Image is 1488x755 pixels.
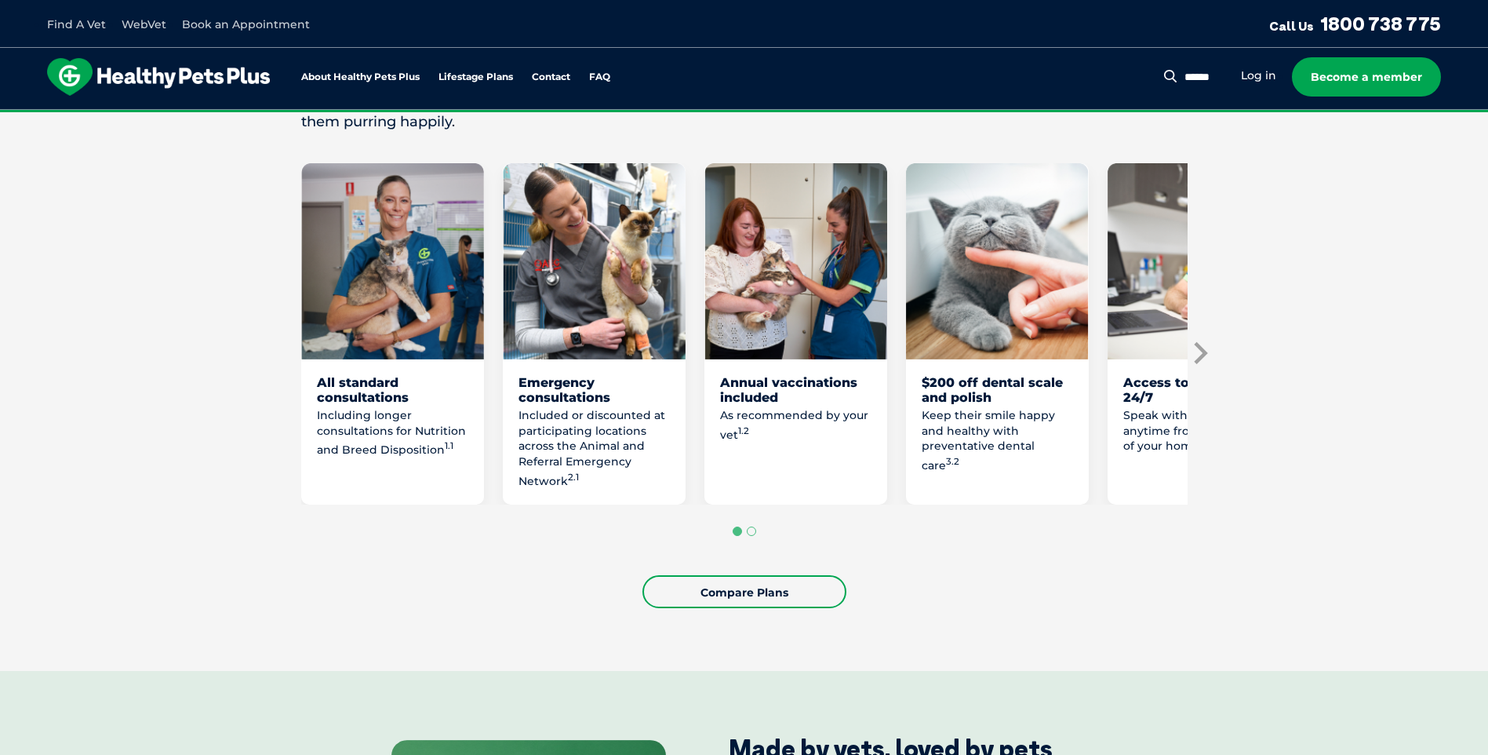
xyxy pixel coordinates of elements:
[1108,163,1290,505] li: 5 of 8
[1241,68,1276,83] a: Log in
[1123,375,1275,405] div: Access to WebVet 24/7
[532,72,570,82] a: Contact
[518,375,670,405] div: Emergency consultations
[301,163,484,505] li: 1 of 8
[1161,68,1181,84] button: Search
[589,72,610,82] a: FAQ
[503,163,686,505] li: 2 of 8
[733,527,742,536] button: Go to page 1
[720,375,871,405] div: Annual vaccinations included
[47,17,106,31] a: Find A Vet
[301,72,420,82] a: About Healthy Pets Plus
[946,456,959,467] sup: 3.2
[1188,341,1211,365] button: Next slide
[438,72,513,82] a: Lifestage Plans
[1269,18,1314,34] span: Call Us
[445,440,453,451] sup: 1.1
[747,527,756,536] button: Go to page 2
[451,110,1037,124] span: Proactive, preventative wellness program designed to keep your pet healthier and happier for longer
[518,408,670,489] p: Included or discounted at participating locations across the Animal and Referral Emergency Network
[1269,12,1441,35] a: Call Us1800 738 775
[738,425,749,436] sup: 1.2
[317,408,468,458] p: Including longer consultations for Nutrition and Breed Disposition
[317,375,468,405] div: All standard consultations
[642,575,846,608] a: Compare Plans
[704,163,887,505] li: 3 of 8
[568,472,579,483] sup: 2.1
[922,408,1073,473] p: Keep their smile happy and healthy with preventative dental care
[1292,57,1441,97] a: Become a member
[906,163,1089,505] li: 4 of 8
[1123,408,1275,454] p: Speak with a qualified vet anytime from the comfort of your home
[182,17,310,31] a: Book an Appointment
[47,58,270,96] img: hpp-logo
[301,524,1188,538] ul: Select a slide to show
[122,17,166,31] a: WebVet
[720,408,871,443] p: As recommended by your vet
[922,375,1073,405] div: $200 off dental scale and polish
